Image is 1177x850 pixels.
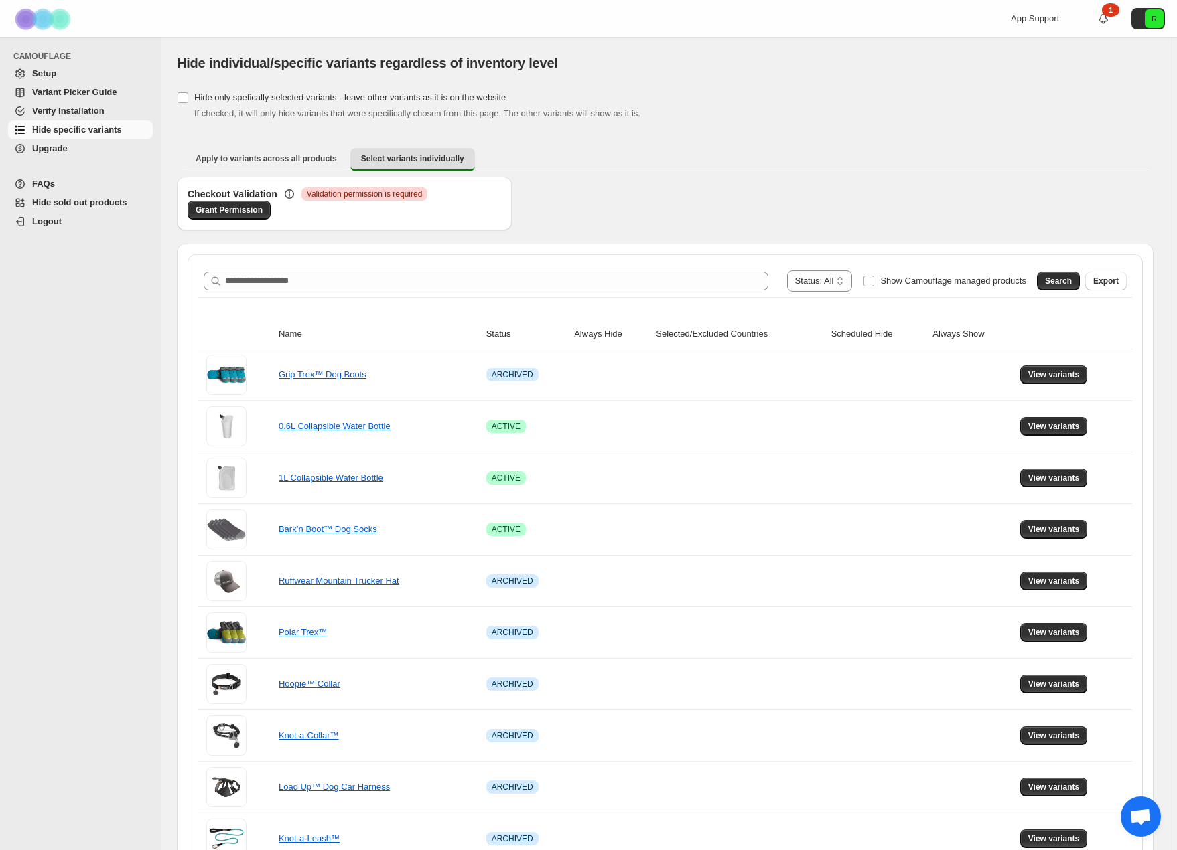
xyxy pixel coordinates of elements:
span: Hide specific variants [32,124,122,135]
span: Hide only spefically selected variants - leave other variants as it is on the website [194,92,506,102]
a: Hoopie™ Collar [279,679,340,689]
span: View variants [1028,833,1080,844]
button: View variants [1020,365,1088,384]
button: View variants [1020,520,1088,539]
span: View variants [1028,576,1080,586]
span: View variants [1028,421,1080,432]
button: View variants [1020,469,1088,487]
button: View variants [1020,623,1088,642]
a: 1 [1097,12,1110,25]
span: ACTIVE [492,473,521,483]
button: Avatar with initials R [1131,8,1165,29]
th: Always Hide [570,319,652,349]
span: ACTIVE [492,524,521,535]
a: Hide sold out products [8,193,153,212]
text: R [1152,15,1157,23]
th: Selected/Excluded Countries [652,319,827,349]
span: Avatar with initials R [1145,9,1164,28]
span: ARCHIVED [492,369,533,380]
span: View variants [1028,524,1080,535]
th: Scheduled Hide [827,319,929,349]
span: Upgrade [32,143,68,153]
h3: Checkout Validation [188,187,277,201]
span: ARCHIVED [492,730,533,741]
a: Bark’n Boot™ Dog Socks [279,524,377,534]
span: ARCHIVED [492,679,533,689]
div: 1 [1102,3,1119,17]
div: Open chat [1121,796,1161,837]
span: Variant Picker Guide [32,87,117,97]
a: Upgrade [8,139,153,158]
button: View variants [1020,778,1088,796]
a: Load Up™ Dog Car Harness [279,782,390,792]
a: FAQs [8,175,153,193]
a: Grant Permission [188,201,271,220]
span: CAMOUFLAGE [13,51,154,62]
span: Grant Permission [196,205,263,216]
span: View variants [1028,679,1080,689]
button: Export [1085,272,1127,290]
span: App Support [1011,13,1059,23]
th: Name [275,319,482,349]
a: 0.6L Collapsible Water Bottle [279,421,391,431]
span: FAQs [32,179,55,189]
button: Search [1037,272,1080,290]
span: Show Camouflage managed products [880,276,1026,286]
a: Polar Trex™ [279,627,327,637]
a: Knot-a-Collar™ [279,730,339,740]
th: Always Show [928,319,1016,349]
button: View variants [1020,675,1088,693]
span: Hide individual/specific variants regardless of inventory level [177,56,558,70]
a: Knot-a-Leash™ [279,833,340,843]
span: View variants [1028,627,1080,638]
a: Variant Picker Guide [8,83,153,102]
span: Logout [32,216,62,226]
span: ACTIVE [492,421,521,432]
span: ARCHIVED [492,833,533,844]
a: Hide specific variants [8,120,153,139]
span: ARCHIVED [492,627,533,638]
button: View variants [1020,726,1088,745]
a: Setup [8,64,153,83]
span: Setup [32,68,56,78]
button: View variants [1020,572,1088,590]
button: View variants [1020,417,1088,436]
span: Export [1093,276,1119,286]
a: Verify Installation [8,102,153,120]
a: Ruffwear Mountain Trucker Hat [279,576,399,586]
a: Logout [8,212,153,231]
button: View variants [1020,829,1088,848]
a: Grip Trex™ Dog Boots [279,369,366,379]
span: View variants [1028,369,1080,380]
span: Select variants individually [361,153,464,164]
span: View variants [1028,730,1080,741]
span: ARCHIVED [492,782,533,792]
span: ARCHIVED [492,576,533,586]
button: Select variants individually [350,148,475,171]
span: View variants [1028,782,1080,792]
span: Validation permission is required [307,189,423,199]
span: Search [1045,276,1072,286]
span: Verify Installation [32,106,105,116]
span: View variants [1028,473,1080,483]
span: Hide sold out products [32,197,127,207]
img: Camouflage [11,1,78,37]
button: Apply to variants across all products [185,148,348,169]
span: If checked, it will only hide variants that were specifically chosen from this page. The other va... [194,108,640,118]
th: Status [482,319,571,349]
span: Apply to variants across all products [196,153,337,164]
a: 1L Collapsible Water Bottle [279,473,383,483]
